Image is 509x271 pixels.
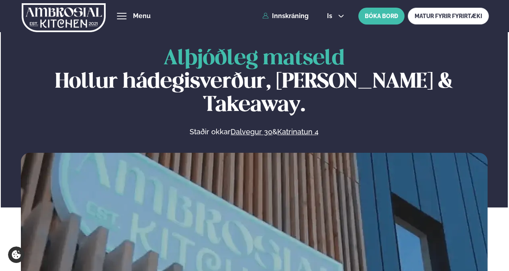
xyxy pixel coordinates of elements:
[408,8,489,25] a: MATUR FYRIR FYRIRTÆKI
[321,13,351,19] button: is
[164,49,345,69] span: Alþjóðleg matseld
[231,127,272,137] a: Dalvegur 30
[22,1,106,34] img: logo
[327,13,335,19] span: is
[358,8,405,25] button: BÓKA BORÐ
[102,127,406,137] p: Staðir okkar &
[21,47,488,117] h1: Hollur hádegisverður, [PERSON_NAME] & Takeaway.
[262,12,309,20] a: Innskráning
[117,11,127,21] button: hamburger
[8,246,25,263] a: Cookie settings
[277,127,319,137] a: Katrinatun 4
